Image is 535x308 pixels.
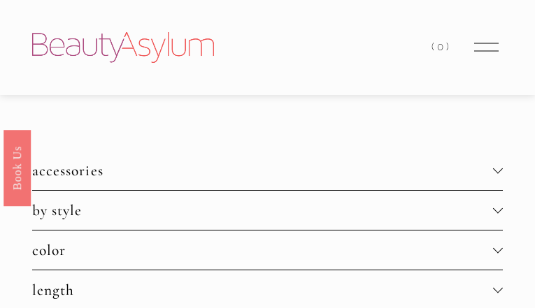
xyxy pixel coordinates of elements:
[32,32,214,63] img: Beauty Asylum | Bridal Hair &amp; Makeup Charlotte &amp; Atlanta
[32,201,493,219] span: by style
[32,151,503,190] button: accessories
[32,281,493,299] span: length
[32,161,493,179] span: accessories
[3,129,31,205] a: Book Us
[437,41,446,53] span: 0
[32,191,503,230] button: by style
[32,230,503,270] button: color
[32,241,493,259] span: color
[446,41,452,53] span: )
[431,41,437,53] span: (
[431,38,451,57] a: 0 items in cart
